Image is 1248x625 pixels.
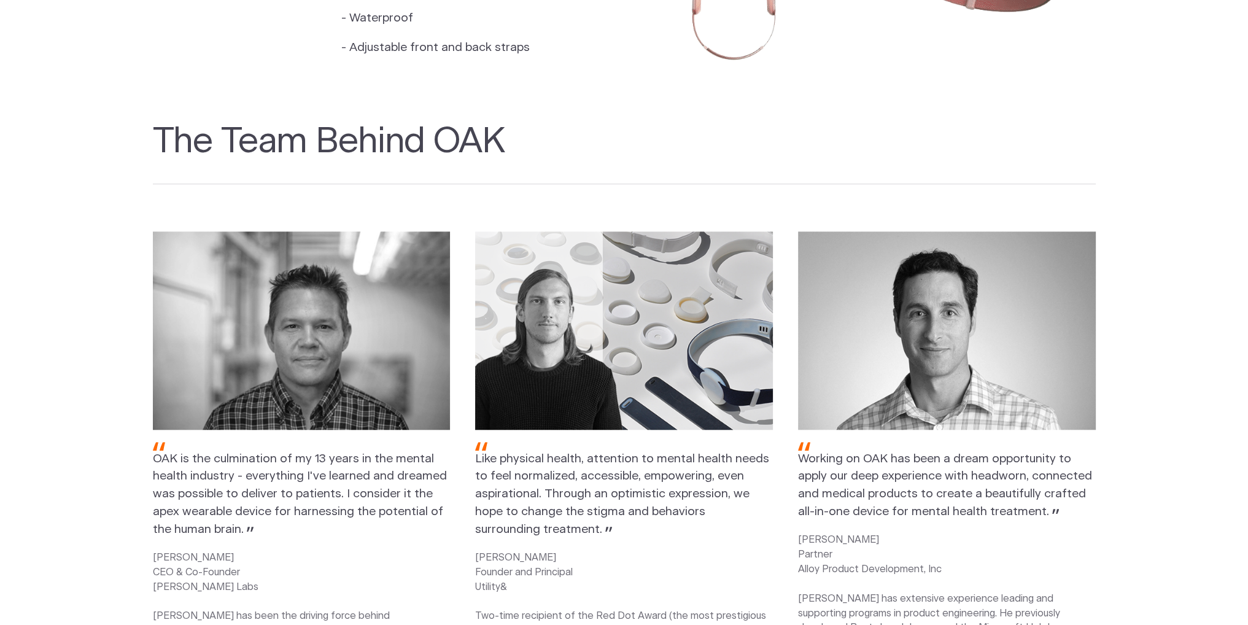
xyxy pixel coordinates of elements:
[341,39,530,57] p: - Adjustable front and back straps
[341,10,530,28] p: - Waterproof
[153,121,1096,185] h2: The Team Behind OAK
[153,453,447,535] span: OAK is the culmination of my 13 years in the mental health industry - everything I've learned and...
[798,453,1092,518] span: Working on OAK has been a dream opportunity to apply our deep experience with headworn, connected...
[475,453,769,535] span: Like physical health, attention to mental health needs to feel normalized, accessible, empowering...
